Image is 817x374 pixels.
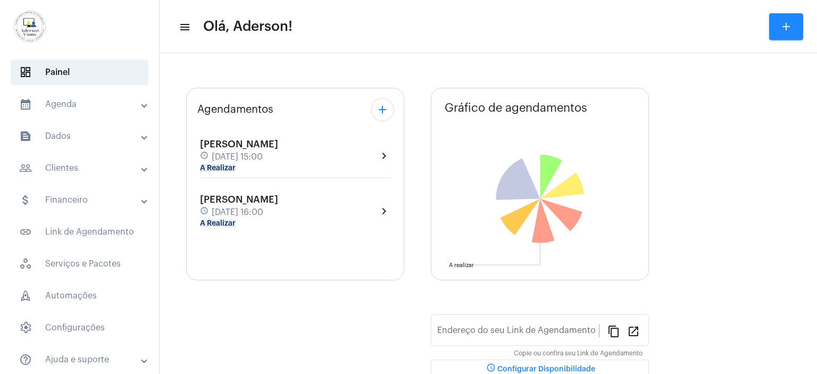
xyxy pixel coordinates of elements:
[514,350,643,358] mat-hint: Copie ou confira seu Link de Agendamento
[19,162,32,174] mat-icon: sidenav icon
[203,18,293,35] span: Olá, Aderson!
[19,321,32,334] span: sidenav icon
[19,66,32,79] span: sidenav icon
[6,92,159,117] mat-expansion-panel-header: sidenav iconAgenda
[11,60,148,85] span: Painel
[607,325,620,337] mat-icon: content_copy
[19,162,142,174] mat-panel-title: Clientes
[19,98,32,111] mat-icon: sidenav icon
[11,219,148,245] span: Link de Agendamento
[449,262,474,268] text: A realizar
[11,251,148,277] span: Serviços e Pacotes
[627,325,640,337] mat-icon: open_in_new
[212,207,263,217] span: [DATE] 16:00
[11,283,148,309] span: Automações
[200,206,210,218] mat-icon: schedule
[6,347,159,372] mat-expansion-panel-header: sidenav iconAjuda e suporte
[19,194,32,206] mat-icon: sidenav icon
[200,151,210,163] mat-icon: schedule
[200,164,236,172] mat-chip: A Realizar
[11,315,148,340] span: Configurações
[200,139,278,149] span: [PERSON_NAME]
[200,220,236,227] mat-chip: A Realizar
[19,98,142,111] mat-panel-title: Agenda
[19,353,142,366] mat-panel-title: Ajuda e suporte
[780,20,793,33] mat-icon: add
[19,257,32,270] span: sidenav icon
[19,130,32,143] mat-icon: sidenav icon
[376,103,389,116] mat-icon: add
[200,195,278,204] span: [PERSON_NAME]
[179,21,189,34] mat-icon: sidenav icon
[19,194,142,206] mat-panel-title: Financeiro
[6,155,159,181] mat-expansion-panel-header: sidenav iconClientes
[485,365,595,373] span: Configurar Disponibilidade
[19,130,142,143] mat-panel-title: Dados
[212,152,263,162] span: [DATE] 15:00
[445,102,587,114] span: Gráfico de agendamentos
[19,226,32,238] mat-icon: sidenav icon
[19,353,32,366] mat-icon: sidenav icon
[197,104,273,115] span: Agendamentos
[19,289,32,302] span: sidenav icon
[437,328,599,337] input: Link
[6,187,159,213] mat-expansion-panel-header: sidenav iconFinanceiro
[6,123,159,149] mat-expansion-panel-header: sidenav iconDados
[9,5,51,48] img: d7e3195d-0907-1efa-a796-b593d293ae59.png
[378,205,390,218] mat-icon: chevron_right
[378,149,390,162] mat-icon: chevron_right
